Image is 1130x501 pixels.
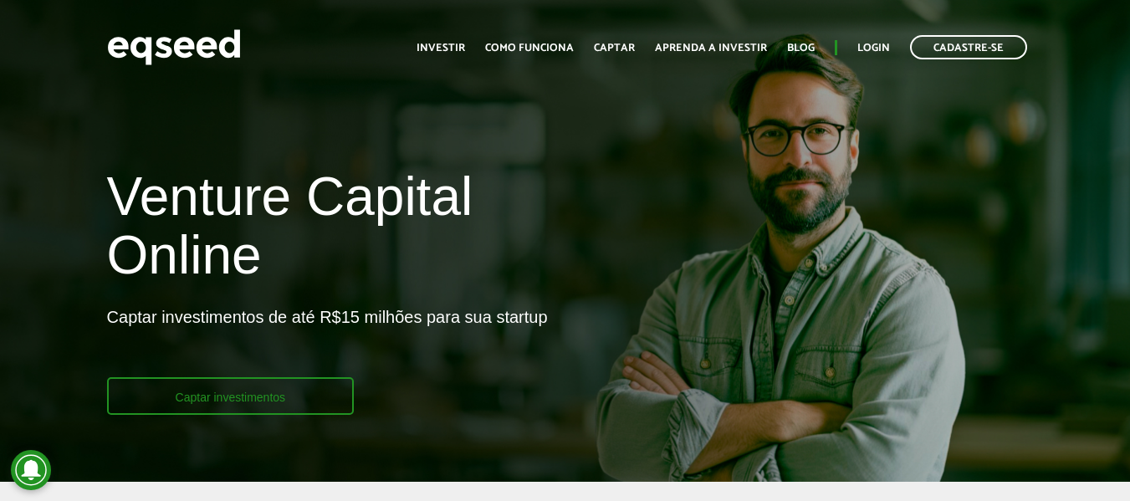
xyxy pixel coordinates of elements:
a: Aprenda a investir [655,43,767,54]
a: Captar investimentos [107,377,355,415]
h1: Venture Capital Online [107,167,553,294]
a: Cadastre-se [910,35,1027,59]
img: EqSeed [107,25,241,69]
a: Investir [417,43,465,54]
a: Login [857,43,890,54]
a: Como funciona [485,43,574,54]
a: Captar [594,43,635,54]
p: Captar investimentos de até R$15 milhões para sua startup [107,307,548,377]
a: Blog [787,43,815,54]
